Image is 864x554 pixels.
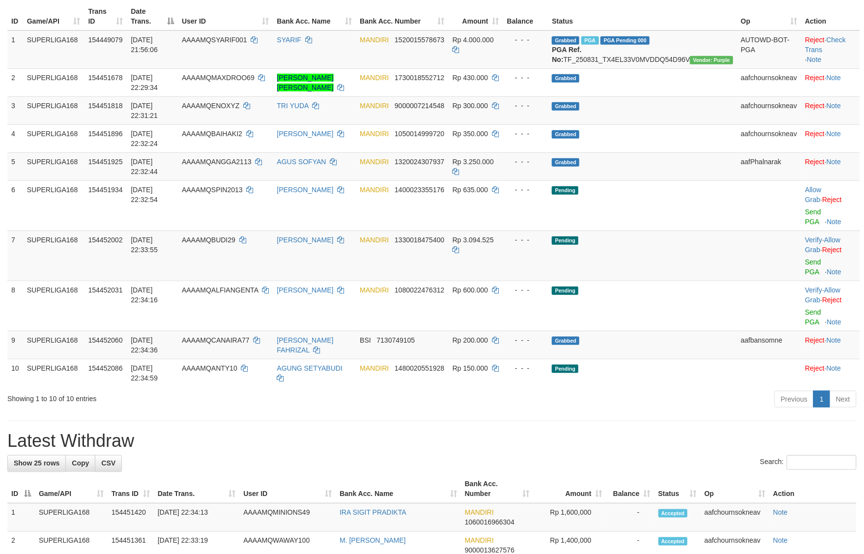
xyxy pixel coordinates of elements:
[465,519,515,526] span: Copy 1060016966304 to clipboard
[737,2,802,30] th: Op: activate to sort column ascending
[182,286,258,294] span: AAAAMQALFIANGENTA
[805,364,825,372] a: Reject
[801,152,860,180] td: ·
[131,336,158,354] span: [DATE] 22:34:36
[453,36,494,44] span: Rp 4.000.000
[507,185,545,195] div: - - -
[360,74,389,82] span: MANDIRI
[801,231,860,281] td: · ·
[14,460,59,467] span: Show 25 rows
[805,286,840,304] span: ·
[7,431,857,451] h1: Latest Withdraw
[88,158,122,166] span: 154451925
[7,331,23,359] td: 9
[131,158,158,175] span: [DATE] 22:32:44
[182,186,243,194] span: AAAAMQSPIN2013
[807,56,822,63] a: Note
[805,236,840,254] a: Allow Grab
[7,96,23,124] td: 3
[360,186,389,194] span: MANDIRI
[827,130,841,138] a: Note
[827,318,842,326] a: Note
[822,296,842,304] a: Reject
[7,2,23,30] th: ID
[35,475,108,503] th: Game/API: activate to sort column ascending
[801,96,860,124] td: ·
[827,102,841,110] a: Note
[7,124,23,152] td: 4
[827,268,842,276] a: Note
[822,246,842,254] a: Reject
[178,2,273,30] th: User ID: activate to sort column ascending
[65,455,95,472] a: Copy
[360,130,389,138] span: MANDIRI
[131,236,158,254] span: [DATE] 22:33:55
[101,460,115,467] span: CSV
[23,30,85,69] td: SUPERLIGA168
[552,186,578,195] span: Pending
[801,68,860,96] td: ·
[360,286,389,294] span: MANDIRI
[737,68,802,96] td: aafchournsokneav
[395,186,444,194] span: Copy 1400023355176 to clipboard
[88,102,122,110] span: 154451818
[395,236,444,244] span: Copy 1330018475400 to clipboard
[453,236,494,244] span: Rp 3.094.525
[88,74,122,82] span: 154451678
[23,152,85,180] td: SUPERLIGA168
[88,130,122,138] span: 154451896
[552,158,579,167] span: Grabbed
[701,503,770,532] td: aafchournsokneav
[360,236,389,244] span: MANDIRI
[760,455,857,470] label: Search:
[277,102,309,110] a: TRI YUDA
[182,158,252,166] span: AAAAMQANGGA2113
[23,68,85,96] td: SUPERLIGA168
[7,359,23,387] td: 10
[72,460,89,467] span: Copy
[827,336,841,344] a: Note
[453,130,488,138] span: Rp 350.000
[801,2,860,30] th: Action
[655,475,701,503] th: Status: activate to sort column ascending
[534,475,606,503] th: Amount: activate to sort column ascending
[360,36,389,44] span: MANDIRI
[23,2,85,30] th: Game/API: activate to sort column ascending
[503,2,548,30] th: Balance
[131,286,158,304] span: [DATE] 22:34:16
[277,236,334,244] a: [PERSON_NAME]
[453,286,488,294] span: Rp 600.000
[507,235,545,245] div: - - -
[827,218,842,226] a: Note
[277,158,326,166] a: AGUS SOFYAN
[239,475,336,503] th: User ID: activate to sort column ascending
[552,74,579,83] span: Grabbed
[801,30,860,69] td: · ·
[277,186,334,194] a: [PERSON_NAME]
[453,74,488,82] span: Rp 430.000
[182,236,235,244] span: AAAAMQBUDI29
[395,286,444,294] span: Copy 1080022476312 to clipboard
[23,180,85,231] td: SUPERLIGA168
[507,157,545,167] div: - - -
[273,2,356,30] th: Bank Acc. Name: activate to sort column ascending
[507,101,545,111] div: - - -
[395,102,444,110] span: Copy 9000007214548 to clipboard
[182,102,239,110] span: AAAAMQENOXYZ
[659,509,688,518] span: Accepted
[507,73,545,83] div: - - -
[7,180,23,231] td: 6
[340,537,406,545] a: M. [PERSON_NAME]
[737,124,802,152] td: aafchournsokneav
[453,336,488,344] span: Rp 200.000
[805,236,840,254] span: ·
[805,36,825,44] a: Reject
[601,36,650,45] span: PGA Pending
[7,390,353,404] div: Showing 1 to 10 of 10 entries
[830,391,857,408] a: Next
[95,455,122,472] a: CSV
[23,231,85,281] td: SUPERLIGA168
[552,36,579,45] span: Grabbed
[737,331,802,359] td: aafbansomne
[801,124,860,152] td: ·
